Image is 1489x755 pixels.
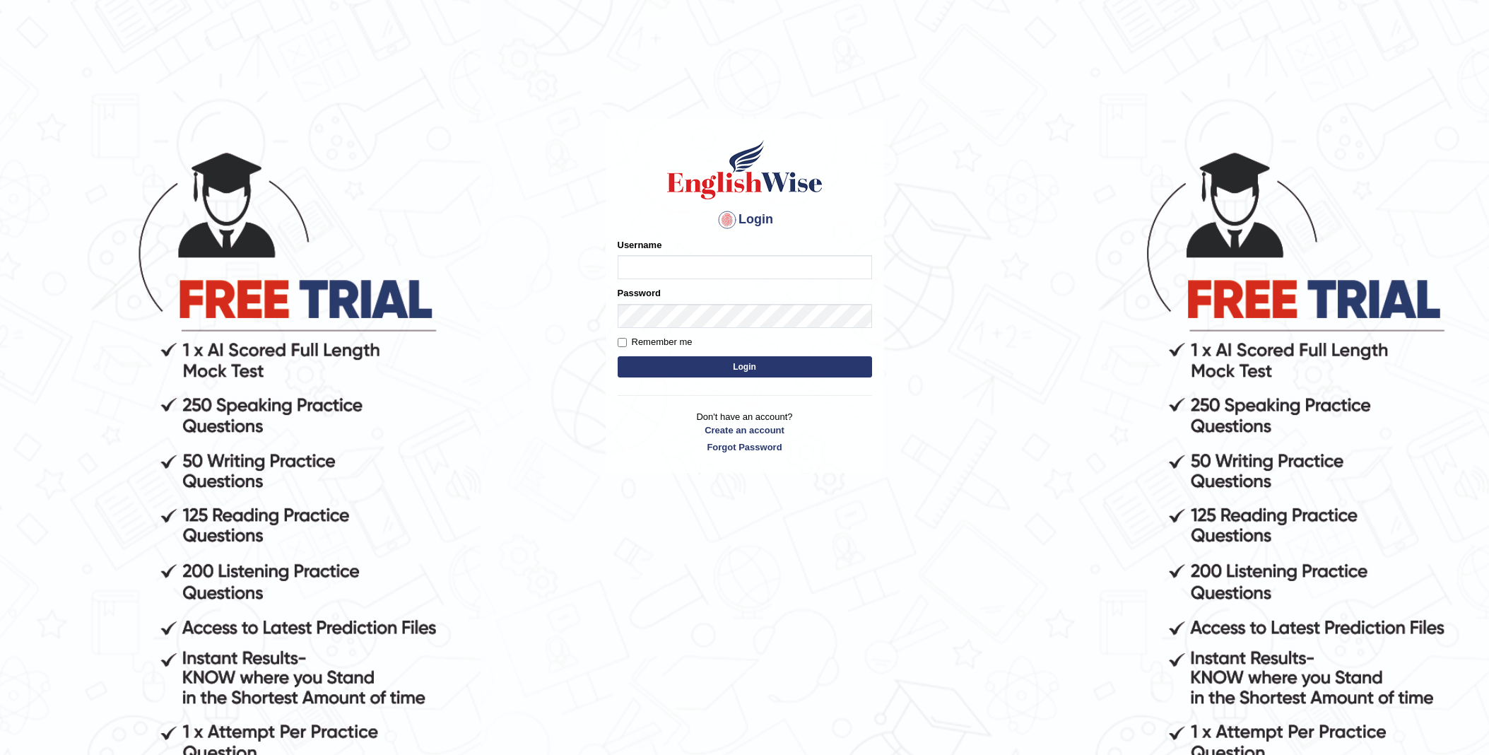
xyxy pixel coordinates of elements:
h4: Login [618,209,872,231]
input: Remember me [618,338,627,347]
label: Password [618,286,661,300]
label: Username [618,238,662,252]
label: Remember me [618,335,693,349]
p: Don't have an account? [618,410,872,454]
a: Forgot Password [618,440,872,454]
button: Login [618,356,872,377]
img: Logo of English Wise sign in for intelligent practice with AI [664,138,825,201]
a: Create an account [618,423,872,437]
